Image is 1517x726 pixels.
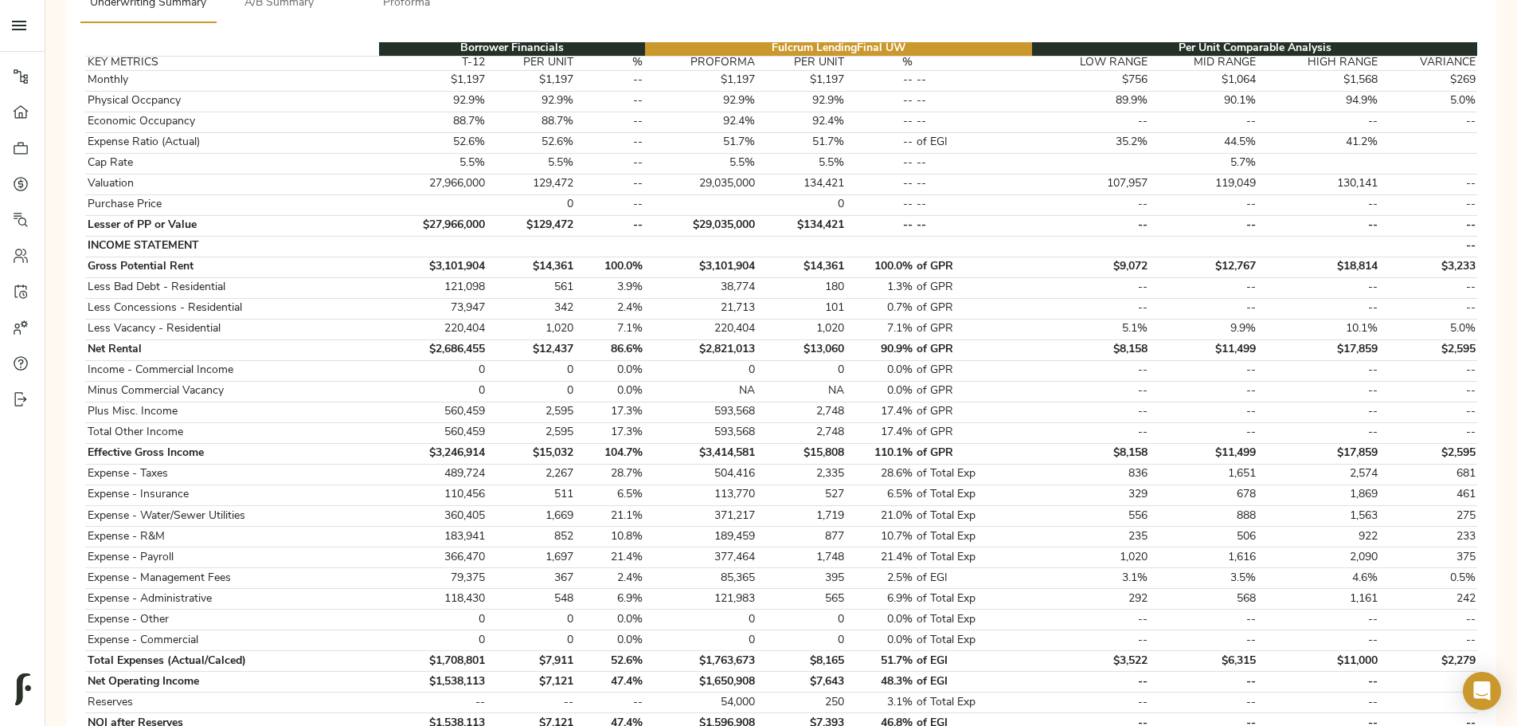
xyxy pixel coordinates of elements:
td: 180 [757,277,846,298]
td: 9.9% [1150,319,1258,339]
td: of Total Exp [915,485,1032,505]
td: -- [915,194,1032,215]
td: Less Vacancy - Residential [85,319,379,339]
td: 375 [1379,547,1477,568]
td: 110,456 [379,485,487,505]
td: 21.0% [846,506,915,527]
td: 5.5% [487,153,576,174]
td: 86.6% [576,339,645,360]
td: 17.3% [576,402,645,422]
td: -- [1258,194,1379,215]
div: Open Intercom Messenger [1463,672,1501,710]
th: KEY METRICS [85,56,379,70]
td: 395 [757,568,846,589]
td: 2,574 [1258,464,1379,485]
td: -- [576,91,645,112]
td: 0 [379,360,487,381]
td: $11,499 [1150,339,1258,360]
td: -- [915,174,1032,194]
td: -- [1379,422,1477,443]
td: $3,233 [1379,257,1477,277]
td: 560,459 [379,422,487,443]
td: -- [1379,174,1477,194]
td: 104.7% [576,443,645,464]
td: Minus Commercial Vacancy [85,381,379,402]
td: 28.6% [846,464,915,485]
td: 94.9% [1258,91,1379,112]
td: 92.4% [757,112,846,132]
td: 183,941 [379,527,487,547]
th: T-12 [379,56,487,70]
td: -- [1032,277,1149,298]
td: Net Rental [85,339,379,360]
td: 3.1% [1032,568,1149,589]
td: $1,197 [757,70,846,91]
td: 7.1% [576,319,645,339]
td: 5.5% [645,153,757,174]
td: of GPR [915,277,1032,298]
td: 1,697 [487,547,576,568]
td: 41.2% [1258,132,1379,153]
td: 44.5% [1150,132,1258,153]
td: Effective Gross Income [85,443,379,464]
th: PER UNIT [757,56,846,70]
td: 2,748 [757,402,846,422]
td: $9,072 [1032,257,1149,277]
td: 100.0% [846,257,915,277]
td: -- [1150,422,1258,443]
td: -- [1379,381,1477,402]
td: of GPR [915,381,1032,402]
td: Expense - Management Fees [85,568,379,589]
td: 922 [1258,527,1379,547]
td: of EGI [915,132,1032,153]
td: -- [1379,360,1477,381]
td: 110.1% [846,443,915,464]
td: -- [846,70,915,91]
td: 1,651 [1150,464,1258,485]
td: 342 [487,298,576,319]
td: 366,470 [379,547,487,568]
td: -- [576,174,645,194]
td: of GPR [915,339,1032,360]
td: -- [1258,422,1379,443]
td: 1,719 [757,506,846,527]
td: -- [1032,215,1149,236]
td: 35.2% [1032,132,1149,153]
td: 5.0% [1379,91,1477,112]
td: of GPR [915,319,1032,339]
td: Monthly [85,70,379,91]
td: $18,814 [1258,257,1379,277]
td: $1,064 [1150,70,1258,91]
th: PER UNIT [487,56,576,70]
td: $17,859 [1258,443,1379,464]
td: $134,421 [757,215,846,236]
td: 681 [1379,464,1477,485]
td: 52.6% [379,132,487,153]
td: -- [576,194,645,215]
td: 107,957 [1032,174,1149,194]
td: 461 [1379,485,1477,505]
td: 329 [1032,485,1149,505]
td: 0.0% [576,381,645,402]
td: $17,859 [1258,339,1379,360]
td: $14,361 [487,257,576,277]
td: -- [915,215,1032,236]
td: 360,405 [379,506,487,527]
th: Borrower Financials [379,42,645,57]
td: 17.4% [846,422,915,443]
th: % [576,56,645,70]
td: 17.3% [576,422,645,443]
td: $12,767 [1150,257,1258,277]
td: 836 [1032,464,1149,485]
td: 0 [487,381,576,402]
td: -- [576,153,645,174]
td: 29,035,000 [645,174,757,194]
td: of GPR [915,443,1032,464]
td: 2,748 [757,422,846,443]
td: -- [1150,360,1258,381]
th: HIGH RANGE [1258,56,1379,70]
td: 0.7% [846,298,915,319]
td: -- [915,91,1032,112]
td: Expense - Payroll [85,547,379,568]
td: of GPR [915,298,1032,319]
